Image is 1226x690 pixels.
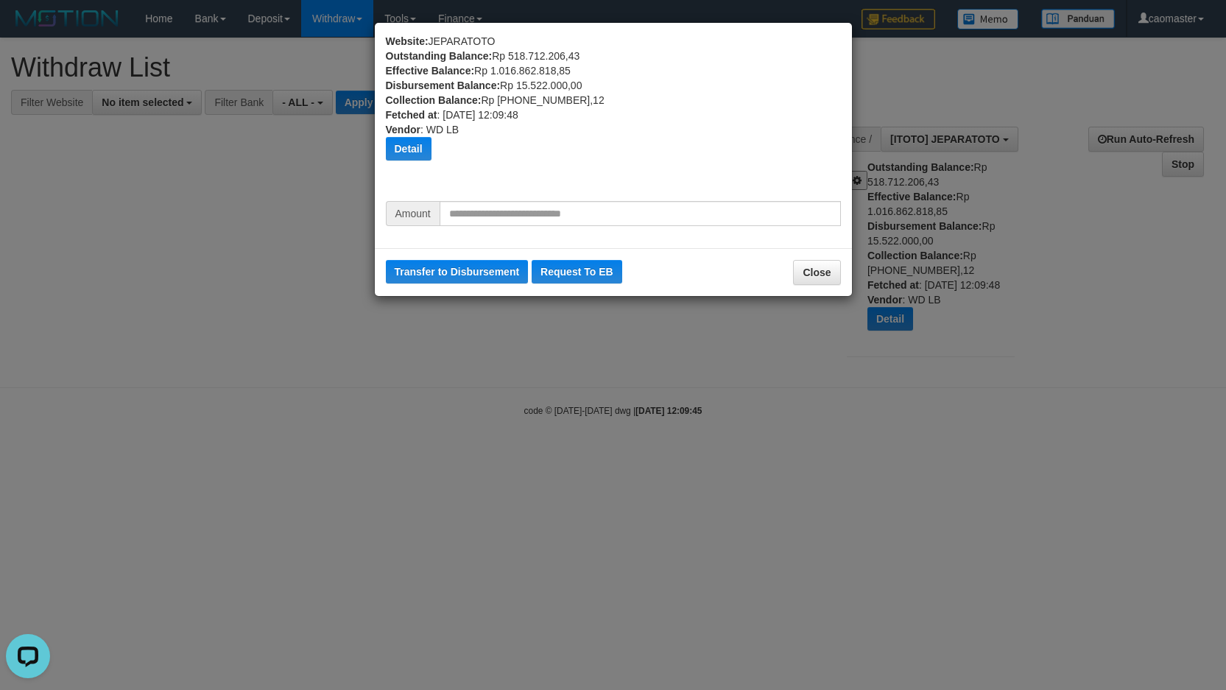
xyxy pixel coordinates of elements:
[386,50,493,62] b: Outstanding Balance:
[6,6,50,50] button: Open LiveChat chat widget
[386,124,420,135] b: Vendor
[793,260,840,285] button: Close
[386,94,482,106] b: Collection Balance:
[386,137,431,161] button: Detail
[386,35,429,47] b: Website:
[386,109,437,121] b: Fetched at
[386,80,501,91] b: Disbursement Balance:
[386,65,475,77] b: Effective Balance:
[386,201,440,226] span: Amount
[386,260,529,284] button: Transfer to Disbursement
[532,260,622,284] button: Request To EB
[386,34,841,201] div: JEPARATOTO Rp 518.712.206,43 Rp 1.016.862.818,85 Rp 15.522.000,00 Rp [PHONE_NUMBER],12 : [DATE] 1...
